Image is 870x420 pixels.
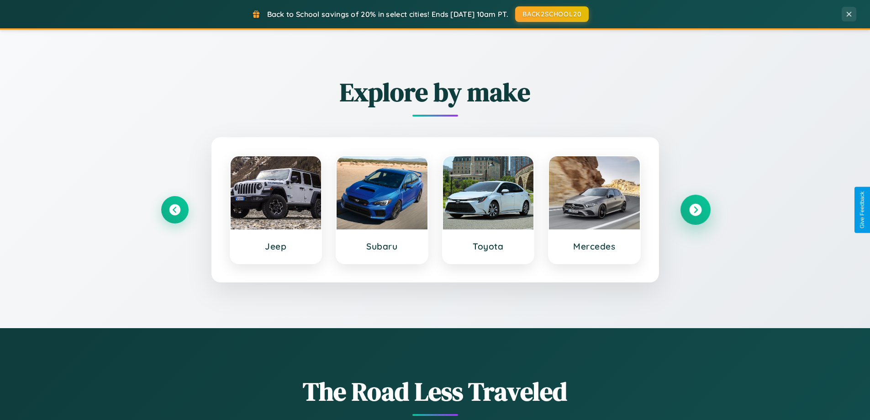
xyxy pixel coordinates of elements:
[515,6,589,22] button: BACK2SCHOOL20
[859,191,865,229] div: Give Feedback
[161,374,709,409] h1: The Road Less Traveled
[346,241,418,252] h3: Subaru
[267,10,508,19] span: Back to School savings of 20% in select cities! Ends [DATE] 10am PT.
[161,74,709,110] h2: Explore by make
[558,241,631,252] h3: Mercedes
[240,241,312,252] h3: Jeep
[452,241,525,252] h3: Toyota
